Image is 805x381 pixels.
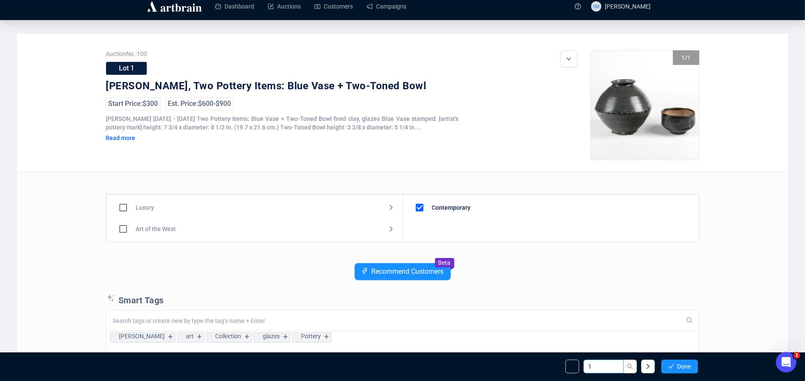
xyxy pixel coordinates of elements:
[136,204,154,211] div: Luxury
[301,333,321,340] div: Pottery
[605,3,651,10] span: [PERSON_NAME]
[106,79,433,93] div: [PERSON_NAME], Two Pottery Items: Blue Vase + Two-Toned Bowl
[215,333,241,340] div: Collection
[361,268,368,275] span: thunderbolt
[165,97,234,110] div: Est. Price: $600 - $900
[106,62,147,75] div: Lot 1
[668,363,674,369] span: check
[106,134,204,142] div: Read more
[166,333,175,341] div: +
[566,56,571,62] span: down
[793,352,800,359] span: 1
[575,3,581,9] span: question-circle
[438,259,451,266] span: Beta
[242,333,252,341] div: +
[591,51,700,160] img: 1_01.jpg
[195,333,204,341] div: +
[106,97,160,110] div: Start Price: $300
[355,263,451,280] button: Recommend Customers
[136,226,176,232] div: Art of the West
[645,363,651,369] span: right
[106,115,459,131] span: [PERSON_NAME] [DATE] - [DATE] Two Pottery Items: Blue Vase + Two-Toned Bowl fired clay, glazes Bl...
[591,51,700,160] div: Go to Slide 1
[372,268,444,275] span: Recommend Customers
[106,50,459,57] span: Auction No.: 100
[432,204,471,211] div: Contemporary
[678,363,691,370] span: Done
[593,3,599,10] span: SM
[776,352,796,372] iframe: Intercom live chat
[281,333,290,341] div: +
[685,54,687,61] span: /
[687,54,691,61] span: 1
[186,333,194,340] div: art
[263,333,280,340] div: glazes
[583,360,624,373] input: Lot Number
[112,317,681,325] input: Search tags or create new by type the tag’s name + Enter
[119,333,165,340] div: [PERSON_NAME]
[106,293,699,306] p: Smart Tags
[661,360,698,373] button: Done
[627,363,633,369] span: search
[322,333,331,341] div: +
[681,54,685,61] span: 1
